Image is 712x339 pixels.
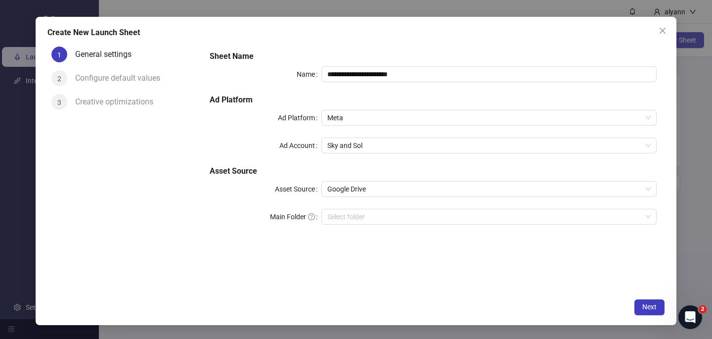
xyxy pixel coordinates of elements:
h5: Ad Platform [210,94,657,106]
h5: Asset Source [210,165,657,177]
span: 2 [57,75,61,83]
span: 3 [57,98,61,106]
span: Meta [327,110,651,125]
span: Next [642,303,657,311]
div: General settings [75,47,139,62]
div: Creative optimizations [75,94,161,110]
span: Sky and Sol [327,138,651,153]
label: Ad Platform [278,110,321,126]
div: Tooltip anchor [369,185,378,194]
div: Configure default values [75,70,168,86]
h5: Sheet Name [210,50,657,62]
label: Main Folder [270,209,321,225]
span: 1 [57,51,61,59]
span: Google Drive [327,182,651,196]
label: Ad Account [279,138,321,153]
input: Name [321,66,657,82]
button: Next [634,299,665,315]
span: question-circle [308,213,315,220]
iframe: Intercom live chat [678,305,702,329]
label: Asset Source [275,181,321,197]
span: close [659,27,667,35]
label: Name [297,66,321,82]
button: Close [655,23,670,39]
div: Create New Launch Sheet [47,27,665,39]
span: 2 [699,305,707,313]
